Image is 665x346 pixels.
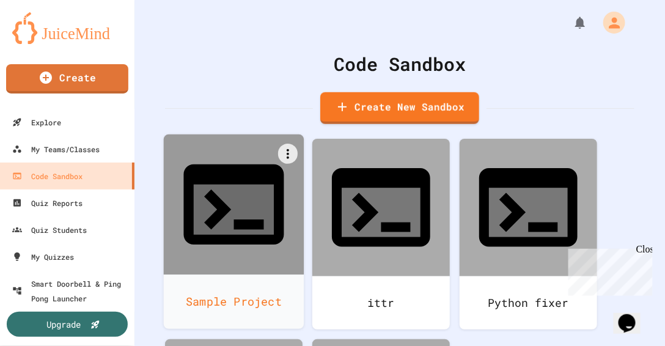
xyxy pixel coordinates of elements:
div: My Quizzes [12,249,74,264]
div: Quiz Reports [12,196,83,210]
img: logo-orange.svg [12,12,122,44]
div: My Teams/Classes [12,142,100,156]
div: Chat with us now!Close [5,5,84,78]
iframe: chat widget [614,297,653,334]
div: Smart Doorbell & Ping Pong Launcher [12,276,130,306]
iframe: chat widget [564,244,653,296]
div: ittr [312,276,450,329]
div: Sample Project [164,274,304,329]
div: Upgrade [47,318,81,331]
a: Create [6,64,128,94]
div: Code Sandbox [12,169,83,183]
div: Python fixer [460,276,597,329]
div: Code Sandbox [165,50,634,78]
a: Sample Project [164,134,304,329]
a: Python fixer [460,139,597,329]
div: Explore [12,115,61,130]
div: My Notifications [550,12,590,33]
a: ittr [312,139,450,329]
a: Create New Sandbox [320,92,479,124]
div: Quiz Students [12,223,87,237]
div: My Account [590,9,628,37]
